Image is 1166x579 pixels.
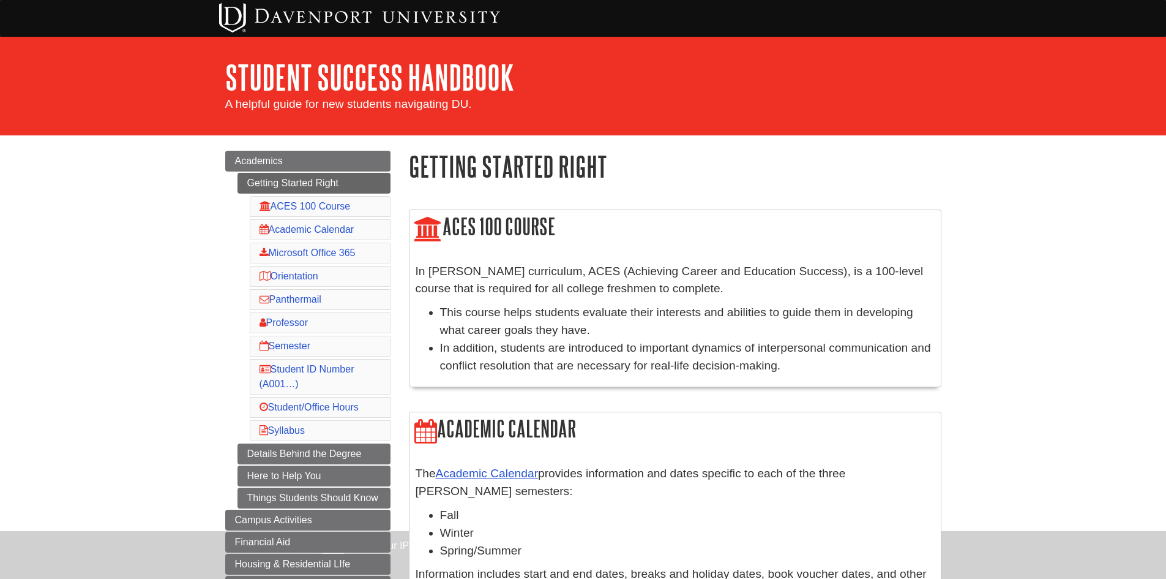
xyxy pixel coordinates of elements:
[225,97,472,110] span: A helpful guide for new students navigating DU.
[260,248,356,258] a: Microsoft Office 365
[416,263,935,298] p: In [PERSON_NAME] curriculum, ACES (Achieving Career and Education Success), is a 100-level course...
[436,467,538,480] a: Academic Calendar
[225,151,391,172] a: Academics
[235,156,283,166] span: Academics
[260,294,321,305] a: Panthermail
[237,444,391,464] a: Details Behind the Degree
[440,542,935,560] li: Spring/Summer
[235,537,291,547] span: Financial Aid
[409,210,941,245] h2: ACES 100 Course
[440,507,935,524] li: Fall
[225,58,514,96] a: Student Success Handbook
[440,524,935,542] li: Winter
[260,224,354,235] a: Academic Calendar
[225,554,391,575] a: Housing & Residential LIfe
[409,412,941,447] h2: Academic Calendar
[235,559,351,569] span: Housing & Residential LIfe
[260,201,351,211] a: ACES 100 Course
[440,304,935,339] li: This course helps students evaluate their interests and abilities to guide them in developing wha...
[260,425,305,436] a: Syllabus
[235,515,312,525] span: Campus Activities
[260,341,310,351] a: Semester
[260,364,354,389] a: Student ID Number (A001…)
[440,339,935,375] li: In addition, students are introduced to important dynamics of interpersonal communication and con...
[237,488,391,509] a: Things Students Should Know
[409,151,941,182] h1: Getting Started Right
[237,466,391,486] a: Here to Help You
[260,317,308,328] a: Professor
[260,271,318,281] a: Orientation
[219,3,500,32] img: Davenport University
[260,402,359,412] a: Student/Office Hours
[416,465,935,501] p: The provides information and dates specific to each of the three [PERSON_NAME] semesters:
[225,532,391,553] a: Financial Aid
[225,510,391,531] a: Campus Activities
[237,173,391,194] a: Getting Started Right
